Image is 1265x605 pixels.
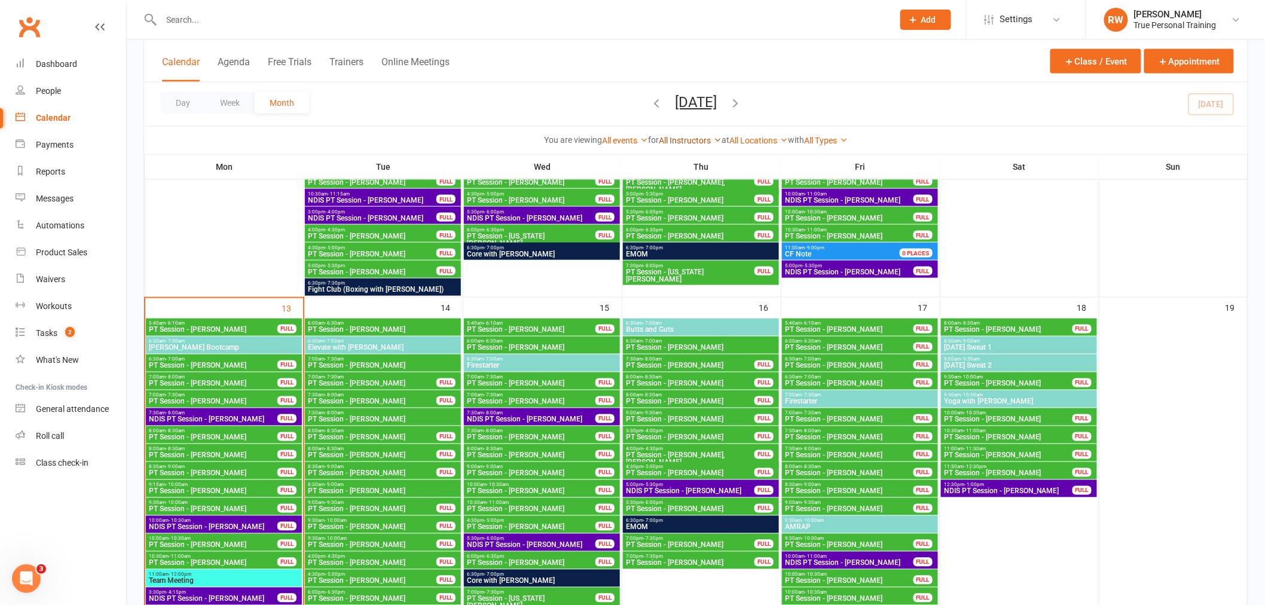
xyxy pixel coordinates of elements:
button: Agenda [218,56,250,82]
span: 3 [36,564,46,574]
span: 6:00am [466,339,618,344]
span: - 5:00pm [325,245,345,250]
div: FULL [1072,378,1092,387]
span: 6:00pm [625,227,755,233]
span: 9:30am [943,375,1073,380]
span: PT Session - [PERSON_NAME] [466,380,596,387]
span: PT Session - [US_STATE][PERSON_NAME] [466,233,596,247]
span: Add [921,15,936,25]
span: Butts and Guts [625,326,777,334]
span: PT Session - [PERSON_NAME] [466,398,596,405]
span: - 8:00pm [643,263,663,268]
span: [DATE] Sweat 2 [943,362,1095,369]
span: 11:00am [784,245,914,250]
span: PT Session - [PERSON_NAME] [784,380,914,387]
span: PT Session - [PERSON_NAME] [625,344,777,352]
span: PT Session - [PERSON_NAME] [625,362,755,369]
a: Messages [16,185,126,212]
div: FULL [436,231,456,240]
div: 17 [918,298,940,317]
span: 8:00am [625,375,755,380]
span: Firestarter [466,362,618,369]
span: - 8:00am [166,375,185,380]
div: People [36,86,61,96]
span: PT Session - [PERSON_NAME] [307,268,437,276]
span: - 8:00am [802,429,821,434]
span: PT Session - [PERSON_NAME] [148,380,278,387]
span: Firestarter [784,398,936,405]
div: Class check-in [36,458,88,467]
span: CF Note [785,250,811,258]
div: Dashboard [36,59,77,69]
span: - 7:00pm [643,245,663,250]
div: FULL [754,267,774,276]
span: 8:00am [148,429,278,434]
div: FULL [913,360,933,369]
button: Free Trials [268,56,311,82]
span: - 7:00am [166,339,185,344]
div: FULL [595,195,615,204]
span: NDIS PT Session - [PERSON_NAME] [784,197,914,204]
div: FULL [436,249,456,258]
button: Online Meetings [381,56,450,82]
div: FULL [754,195,774,204]
a: Calendar [16,105,126,132]
span: - 7:30am [484,393,503,398]
span: 5:30pm [625,209,755,215]
strong: at [722,135,729,145]
span: PT Session - [PERSON_NAME] [307,398,437,405]
span: - 10:30am [805,209,827,215]
span: 6:30am [307,339,459,344]
span: - 6:00pm [484,209,504,215]
span: 7:30am [148,411,278,416]
div: Roll call [36,431,64,441]
span: PT Session - [PERSON_NAME] [466,197,596,204]
span: - 9:00am [961,339,980,344]
span: - 8:00am [484,411,503,416]
a: Reports [16,158,126,185]
span: - 6:00pm [643,209,663,215]
div: FULL [595,325,615,334]
span: - 8:00am [484,429,503,434]
div: FULL [436,213,456,222]
span: - 10:30am [964,411,986,416]
span: 4:00pm [307,227,437,233]
span: PT Session - [PERSON_NAME] [625,215,755,222]
span: 7:30pm [625,263,755,268]
a: What's New [16,347,126,374]
div: FULL [754,378,774,387]
div: FULL [277,378,297,387]
th: Wed [463,154,622,179]
div: FULL [436,195,456,204]
span: 6:00am [307,321,459,326]
span: [DATE] Sweat 1 [943,344,1095,352]
button: Trainers [329,56,363,82]
th: Mon [145,154,304,179]
span: 3:30pm [625,429,755,434]
div: FULL [277,325,297,334]
span: NDIS PT Session - [PERSON_NAME] [307,215,437,222]
span: - 9:00pm [805,245,824,250]
th: Thu [622,154,781,179]
span: 7:30am [784,429,914,434]
span: 5:00pm [784,263,914,268]
th: Tue [304,154,463,179]
div: 18 [1077,298,1099,317]
span: - 6:30pm [484,227,504,233]
div: Messages [36,194,74,203]
button: Day [161,92,205,114]
span: - 7:30am [802,411,821,416]
span: - 4:00pm [325,209,345,215]
span: 7:00am [307,375,437,380]
div: FULL [595,231,615,240]
span: - 8:30am [961,321,980,326]
span: PT Session - [PERSON_NAME], [PERSON_NAME] [625,179,755,193]
span: Core with [PERSON_NAME] [466,250,618,258]
div: FULL [913,213,933,222]
button: [DATE] [675,94,717,111]
span: PT Session - [PERSON_NAME] [307,362,459,369]
span: - 7:00am [166,357,185,362]
span: - 8:30am [325,429,344,434]
span: PT Session - [PERSON_NAME] [943,380,1073,387]
span: 6:00am [784,339,914,344]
